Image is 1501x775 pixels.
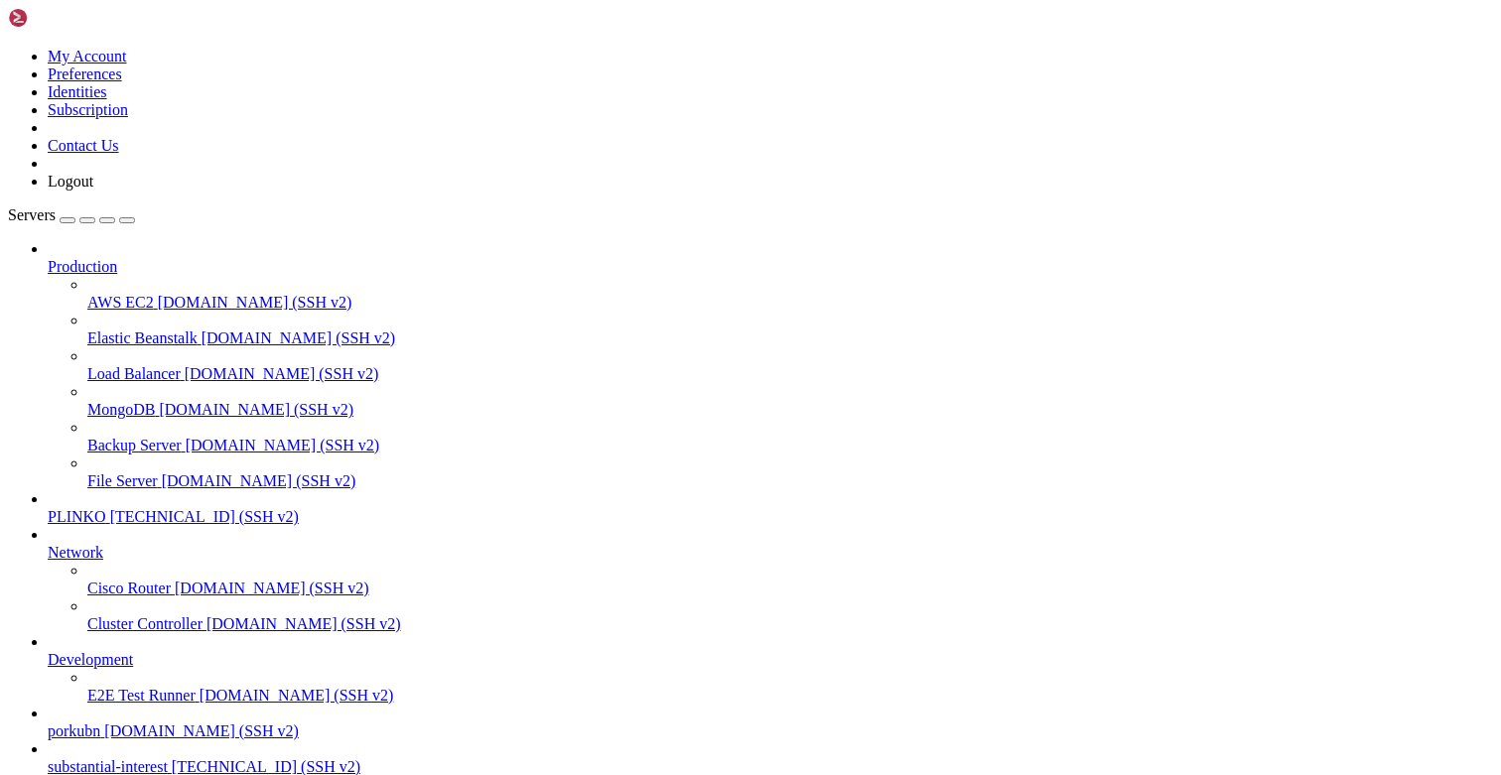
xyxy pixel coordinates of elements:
[206,615,401,632] span: [DOMAIN_NAME] (SSH v2)
[87,401,155,418] span: MongoDB
[48,490,1493,526] li: PLINKO [TECHNICAL_ID] (SSH v2)
[162,472,356,489] span: [DOMAIN_NAME] (SSH v2)
[48,544,1493,562] a: Network
[87,472,158,489] span: File Server
[87,669,1493,705] li: E2E Test Runner [DOMAIN_NAME] (SSH v2)
[48,101,128,118] a: Subscription
[87,597,1493,633] li: Cluster Controller [DOMAIN_NAME] (SSH v2)
[8,8,122,28] img: Shellngn
[48,705,1493,740] li: porkubn [DOMAIN_NAME] (SSH v2)
[87,437,1493,454] a: Backup Server [DOMAIN_NAME] (SSH v2)
[48,508,1493,526] a: PLINKO [TECHNICAL_ID] (SSH v2)
[87,615,1493,633] a: Cluster Controller [DOMAIN_NAME] (SSH v2)
[87,562,1493,597] li: Cisco Router [DOMAIN_NAME] (SSH v2)
[87,580,1493,597] a: Cisco Router [DOMAIN_NAME] (SSH v2)
[87,329,1493,347] a: Elastic Beanstalk [DOMAIN_NAME] (SSH v2)
[48,544,103,561] span: Network
[48,722,100,739] span: porkubn
[48,633,1493,705] li: Development
[87,437,182,453] span: Backup Server
[48,137,119,154] a: Contact Us
[175,580,369,596] span: [DOMAIN_NAME] (SSH v2)
[87,472,1493,490] a: File Server [DOMAIN_NAME] (SSH v2)
[87,383,1493,419] li: MongoDB [DOMAIN_NAME] (SSH v2)
[87,347,1493,383] li: Load Balancer [DOMAIN_NAME] (SSH v2)
[48,651,133,668] span: Development
[87,454,1493,490] li: File Server [DOMAIN_NAME] (SSH v2)
[87,687,196,704] span: E2E Test Runner
[87,294,1493,312] a: AWS EC2 [DOMAIN_NAME] (SSH v2)
[172,758,360,775] span: [TECHNICAL_ID] (SSH v2)
[87,365,181,382] span: Load Balancer
[87,615,203,632] span: Cluster Controller
[48,48,127,65] a: My Account
[87,419,1493,454] li: Backup Server [DOMAIN_NAME] (SSH v2)
[48,651,1493,669] a: Development
[48,173,93,190] a: Logout
[87,365,1493,383] a: Load Balancer [DOMAIN_NAME] (SSH v2)
[87,312,1493,347] li: Elastic Beanstalk [DOMAIN_NAME] (SSH v2)
[87,401,1493,419] a: MongoDB [DOMAIN_NAME] (SSH v2)
[48,722,1493,740] a: porkubn [DOMAIN_NAME] (SSH v2)
[8,206,56,223] span: Servers
[87,276,1493,312] li: AWS EC2 [DOMAIN_NAME] (SSH v2)
[48,758,168,775] span: substantial-interest
[159,401,353,418] span: [DOMAIN_NAME] (SSH v2)
[110,508,299,525] span: [TECHNICAL_ID] (SSH v2)
[48,240,1493,490] li: Production
[87,294,154,311] span: AWS EC2
[200,687,394,704] span: [DOMAIN_NAME] (SSH v2)
[48,83,107,100] a: Identities
[48,508,106,525] span: PLINKO
[87,580,171,596] span: Cisco Router
[202,329,396,346] span: [DOMAIN_NAME] (SSH v2)
[48,65,122,82] a: Preferences
[87,687,1493,705] a: E2E Test Runner [DOMAIN_NAME] (SSH v2)
[48,258,117,275] span: Production
[8,206,135,223] a: Servers
[48,258,1493,276] a: Production
[186,437,380,453] span: [DOMAIN_NAME] (SSH v2)
[158,294,352,311] span: [DOMAIN_NAME] (SSH v2)
[185,365,379,382] span: [DOMAIN_NAME] (SSH v2)
[104,722,299,739] span: [DOMAIN_NAME] (SSH v2)
[87,329,198,346] span: Elastic Beanstalk
[48,526,1493,633] li: Network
